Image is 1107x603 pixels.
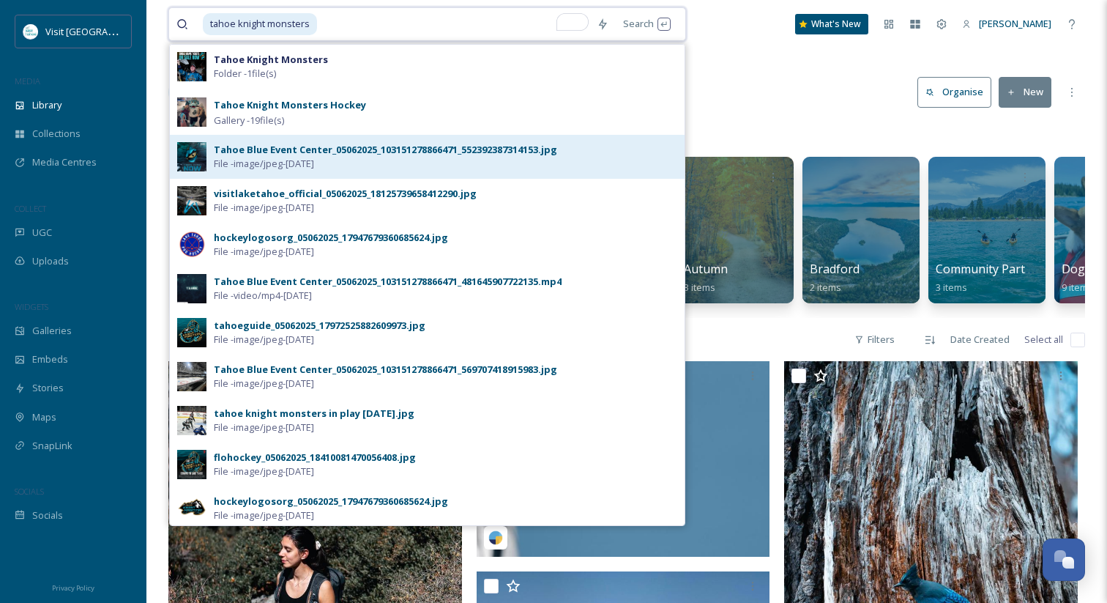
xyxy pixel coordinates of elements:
span: Privacy Policy [52,583,94,593]
img: download.jpeg [23,24,38,39]
span: Autumn [684,261,728,277]
button: New [999,77,1051,107]
a: Privacy Policy [52,578,94,596]
span: MEDIA [15,75,40,86]
a: Autumn3 items [684,262,728,294]
img: snapsea-logo.png [488,530,503,545]
span: File - image/jpeg - [DATE] [214,201,314,215]
span: SnapLink [32,439,72,453]
span: 9 items [1062,281,1093,294]
img: df586120-87fe-43ce-8e77-48358bb0b49e.jpg [177,142,206,171]
span: File - image/jpeg - [DATE] [214,157,314,171]
span: File - image/jpeg - [DATE] [214,333,314,347]
span: Dogs [1062,261,1091,277]
img: da23835f-815f-4129-bd7a-19006af86dc3.jpg [177,274,206,303]
div: tahoe knight monsters in play [DATE].jpg [214,407,414,421]
span: [PERSON_NAME] [979,17,1051,30]
div: Date Created [943,325,1017,354]
span: 2 items [810,281,841,294]
a: Community Partner3 items [936,262,1044,294]
span: Select all [1024,333,1063,347]
div: Tahoe Blue Event Center_05062025_103151278866471_569707418915983.jpg [214,363,557,377]
img: 838bd590-5e38-4639-867a-38037b6c28bf.jpg [177,362,206,391]
div: Tahoe Blue Event Center_05062025_103151278866471_552392387314153.jpg [214,143,557,157]
span: File - image/jpeg - [DATE] [214,377,314,391]
a: Dogs9 items [1062,262,1093,294]
div: Search [616,10,678,38]
img: 5cf7e8d6-8d2a-4cce-ac6c-23d506620d42.jpg [177,450,206,479]
input: To enrich screen reader interactions, please activate Accessibility in Grammarly extension settings [318,8,589,40]
button: Organise [917,77,991,107]
strong: Tahoe Knight Monsters Hockey [214,98,366,111]
a: [PERSON_NAME] [955,10,1059,38]
img: eade74cf-5571-4b0d-821d-3ad88c0098bb.jpg [177,97,206,127]
span: COLLECT [15,203,46,214]
span: 3 items [684,281,715,294]
img: 0c597cca-a9f8-43c8-9b49-6bcdc94612c7.jpg [177,230,206,259]
span: tahoe knight monsters [203,13,317,34]
img: bc8d1be0-bdd9-4cb2-a221-8fcd217c7f1f.jpg [177,52,206,81]
button: Open Chat [1043,539,1085,581]
span: Socials [32,508,63,522]
span: Embeds [32,352,68,366]
span: File - image/jpeg - [DATE] [214,508,314,522]
img: 4f000208-191e-462b-8d89-120fb89ff082.jpg [177,318,206,347]
span: WIDGETS [15,301,48,312]
span: SOCIALS [15,486,44,497]
span: Collections [32,127,81,141]
div: flohockey_05062025_18410081470056408.jpg [214,451,416,465]
div: hockeylogosorg_05062025_17947679360685624.jpg [214,231,448,245]
span: 120 file s [168,333,203,347]
div: Filters [847,325,902,354]
span: Visit [GEOGRAPHIC_DATA] [45,24,159,38]
a: What's New [795,14,868,34]
span: Library [32,98,61,112]
span: Gallery - 19 file(s) [214,114,284,127]
span: Uploads [32,254,69,268]
a: Bradford2 items [810,262,860,294]
span: Maps [32,410,56,424]
span: File - image/jpeg - [DATE] [214,245,314,259]
span: Folder - 1 file(s) [214,67,276,81]
div: hockeylogosorg_05062025_17947679360685624.jpg [214,495,448,508]
div: visitlaketahoe_official_05062025_18125739658412290.jpg [214,187,477,201]
span: File - image/jpeg - [DATE] [214,421,314,434]
span: Community Partner [936,261,1044,277]
img: 13127f08-51bf-4177-82f5-f25377e5b493.jpg [177,406,206,435]
img: 4f9b2e24-50dc-404c-a92b-1acd40dbbf84.jpg [177,186,206,215]
span: File - image/jpeg - [DATE] [214,465,314,478]
div: tahoeguide_05062025_17972525882609973.jpg [214,319,425,333]
strong: Tahoe Knight Monsters [214,53,328,66]
div: Tahoe Blue Event Center_05062025_103151278866471_481645907722135.mp4 [214,275,562,289]
span: 3 items [936,281,967,294]
span: Stories [32,381,64,395]
span: Bradford [810,261,860,277]
img: 4112d2ff-4145-4afc-a7bb-75b2f15b2e7a.jpg [177,494,206,523]
span: Media Centres [32,155,97,169]
span: UGC [32,226,52,240]
span: File - video/mp4 - [DATE] [214,289,312,303]
span: Galleries [32,324,72,338]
